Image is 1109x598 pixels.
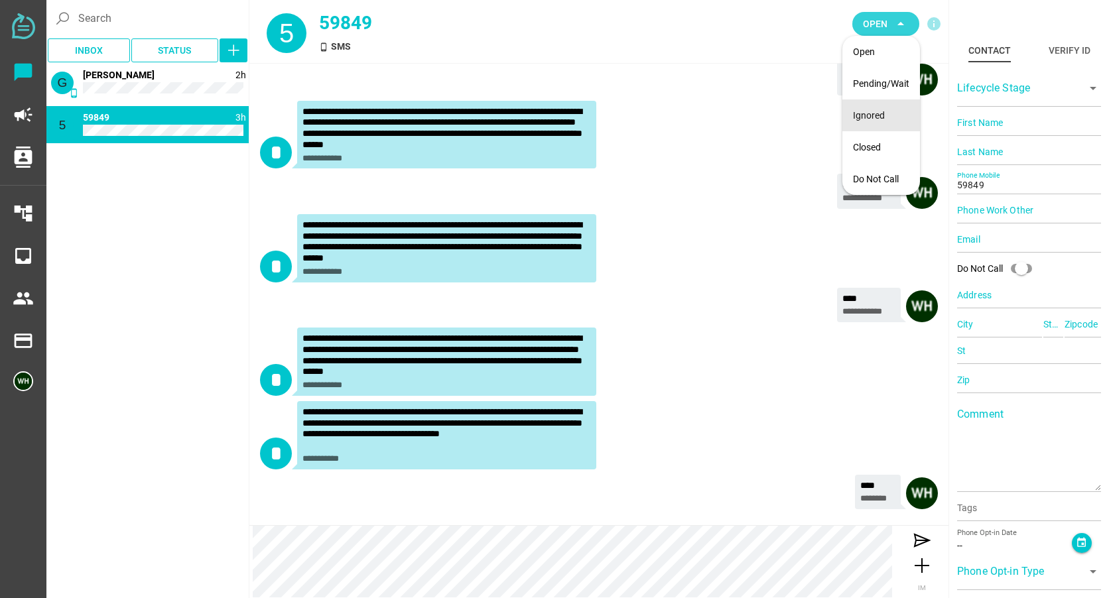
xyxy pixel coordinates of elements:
[158,42,191,58] span: Status
[13,203,34,224] i: account_tree
[852,12,919,36] button: Open
[12,13,35,39] img: svg+xml;base64,PD94bWwgdmVyc2lvbj0iMS4wIiBlbmNvZGluZz0iVVRGLTgiPz4KPHN2ZyB2ZXJzaW9uPSIxLjEiIHZpZX...
[69,131,79,141] i: SMS
[13,371,33,391] img: 5edff51079ed9903661a2266-30.png
[1085,80,1101,96] i: arrow_drop_down
[957,255,1040,282] div: Do Not Call
[59,118,66,132] span: 5
[13,62,34,83] i: chat_bubble
[319,40,611,54] div: SMS
[13,330,34,351] i: payment
[69,88,79,98] i: SMS
[957,367,1101,393] input: Zip
[58,76,68,90] span: G
[957,109,1101,136] input: First Name
[83,70,155,80] span: 14082215515
[906,64,938,95] img: 5edff51079ed9903661a2266-30.png
[957,168,1101,194] input: Phone Mobile
[853,174,909,185] div: Do Not Call
[131,38,219,62] button: Status
[235,112,246,123] span: 1755022601
[75,42,103,58] span: Inbox
[863,16,887,32] span: Open
[968,42,1011,58] div: Contact
[853,110,909,121] div: Ignored
[957,413,1101,491] textarea: Comment
[1049,42,1090,58] div: Verify ID
[957,311,1042,337] input: City
[957,262,1003,276] div: Do Not Call
[957,282,1101,308] input: Address
[13,104,34,125] i: campaign
[918,584,926,591] span: IM
[319,42,328,52] i: SMS
[1085,564,1101,579] i: arrow_drop_down
[1043,311,1063,337] input: State
[926,16,942,32] i: info
[957,337,1101,364] input: St
[957,504,1101,520] input: Tags
[957,539,1072,553] div: --
[235,70,246,80] span: 1755028348
[13,147,34,168] i: contacts
[13,245,34,267] i: inbox
[893,16,909,32] i: arrow_drop_down
[13,288,34,309] i: people
[957,528,1072,539] div: Phone Opt-in Date
[83,112,109,123] span: 59849
[906,177,938,209] img: 5edff51079ed9903661a2266-30.png
[48,38,130,62] button: Inbox
[279,19,294,48] span: 5
[853,46,909,58] div: Open
[1076,537,1087,548] i: event
[906,477,938,509] img: 5edff51079ed9903661a2266-30.png
[957,139,1101,165] input: Last Name
[319,9,611,37] div: 59849
[853,78,909,90] div: Pending/Wait
[853,142,909,153] div: Closed
[957,226,1101,253] input: Email
[906,290,938,322] img: 5edff51079ed9903661a2266-30.png
[957,197,1101,223] input: Phone Work Other
[1065,311,1101,337] input: Zipcode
